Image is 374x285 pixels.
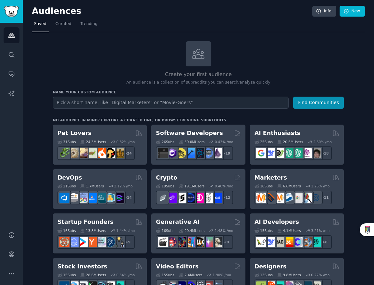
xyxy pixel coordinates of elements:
img: DeepSeek [265,237,275,247]
img: elixir [212,148,222,158]
img: AItoolsCatalog [274,148,284,158]
div: No audience in mind? Explore a curated one, or browse . [53,118,228,122]
span: Saved [34,21,46,27]
div: 2.50 % /mo [313,140,332,144]
img: 0xPolygon [167,193,177,203]
div: 4.1M Users [277,228,301,233]
div: 0.43 % /mo [215,140,233,144]
div: 19 Sub s [156,184,174,188]
img: OpenAIDev [302,148,312,158]
img: DreamBooth [212,237,222,247]
div: 2.4M Users [179,273,203,277]
img: MistralAI [283,237,293,247]
div: + 12 [219,191,233,204]
div: 20.4M Users [179,228,205,233]
div: + 18 [318,146,332,160]
div: 28.6M Users [80,273,106,277]
img: DevOpsLinks [87,193,97,203]
img: ballpython [69,148,79,158]
div: 21 Sub s [57,184,76,188]
div: + 24 [121,146,135,160]
img: cockatiel [96,148,106,158]
div: 6.6M Users [277,184,301,188]
div: 1.90 % /mo [213,273,231,277]
img: dogbreed [114,148,124,158]
div: 1.25 % /mo [311,184,330,188]
h2: Crypto [156,174,177,182]
div: 0.82 % /mo [116,140,135,144]
h2: AI Enthusiasts [255,129,300,137]
img: iOSProgramming [185,148,195,158]
img: starryai [203,237,213,247]
img: LangChain [256,237,266,247]
div: + 14 [121,191,135,204]
img: leopardgeckos [78,148,88,158]
img: CryptoNews [203,193,213,203]
div: 25 Sub s [255,140,273,144]
div: 1.7M Users [80,184,104,188]
img: dalle2 [167,237,177,247]
img: growmybusiness [114,237,124,247]
h2: Stock Investors [57,263,107,271]
img: MarketingResearch [302,193,312,203]
img: learnjavascript [176,148,186,158]
h2: Generative AI [156,218,200,226]
img: indiehackers [96,237,106,247]
img: content_marketing [256,193,266,203]
img: Entrepreneurship [105,237,115,247]
img: herpetology [59,148,69,158]
h2: AI Developers [255,218,299,226]
div: 15 Sub s [156,273,174,277]
div: + 9 [121,235,135,249]
div: 0.54 % /mo [116,273,135,277]
div: 24.3M Users [80,140,106,144]
img: googleads [293,193,303,203]
div: + 11 [318,191,332,204]
div: + 9 [219,235,233,249]
a: Saved [32,19,49,32]
img: ethfinance [158,193,168,203]
div: 15 Sub s [57,273,76,277]
h2: Video Editors [156,263,199,271]
img: defiblockchain [194,193,204,203]
h2: Marketers [255,174,287,182]
img: azuredevops [59,193,69,203]
div: 16 Sub s [156,228,174,233]
h2: DevOps [57,174,82,182]
h2: Startup Founders [57,218,113,226]
div: 13.8M Users [80,228,106,233]
img: AskComputerScience [203,148,213,158]
a: Info [312,6,336,17]
div: 19.1M Users [179,184,205,188]
div: 20.6M Users [277,140,303,144]
div: 2.12 % /mo [114,184,133,188]
img: chatgpt_prompts_ [293,148,303,158]
span: Trending [81,21,97,27]
img: SaaS [69,237,79,247]
img: bigseo [265,193,275,203]
img: csharp [167,148,177,158]
img: AWS_Certified_Experts [69,193,79,203]
img: PlatformEngineers [114,193,124,203]
img: ycombinator [87,237,97,247]
div: 18 Sub s [255,184,273,188]
div: 16 Sub s [57,228,76,233]
img: GoogleGeminiAI [256,148,266,158]
img: reactnative [194,148,204,158]
div: + 8 [318,235,332,249]
a: Curated [53,19,74,32]
img: web3 [185,193,195,203]
img: GummySearch logo [4,6,19,17]
div: 30.0M Users [179,140,205,144]
img: llmops [302,237,312,247]
img: turtle [87,148,97,158]
input: Pick a short name, like "Digital Marketers" or "Movie-Goers" [53,97,289,109]
img: Docker_DevOps [78,193,88,203]
img: FluxAI [194,237,204,247]
img: sdforall [185,237,195,247]
div: 13 Sub s [255,273,273,277]
img: PetAdvice [105,148,115,158]
img: Emailmarketing [283,193,293,203]
img: chatgpt_promptDesign [283,148,293,158]
div: 9.8M Users [277,273,301,277]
